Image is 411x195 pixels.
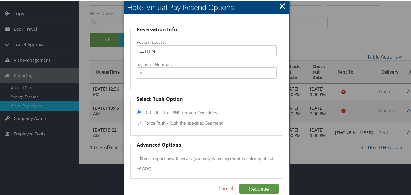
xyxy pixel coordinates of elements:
legend: Select Rush Option [136,95,184,102]
label: Default - Uses PNR remark Overrides [144,109,217,115]
label: Don't import new itinerary (use only when segment has dropped out of GDS) [137,152,274,174]
label: Record Locator [137,39,276,45]
input: Don't import new itinerary (use only when segment has dropped out of GDS) [137,156,141,159]
legend: Reservation Info [136,25,178,32]
legend: Advanced Options [136,141,182,148]
button: Requeue [239,183,279,193]
a: Cancel [219,184,233,192]
label: Segment Number: [137,61,276,67]
label: Force Rush - Rush the specified Segment [144,119,223,125]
